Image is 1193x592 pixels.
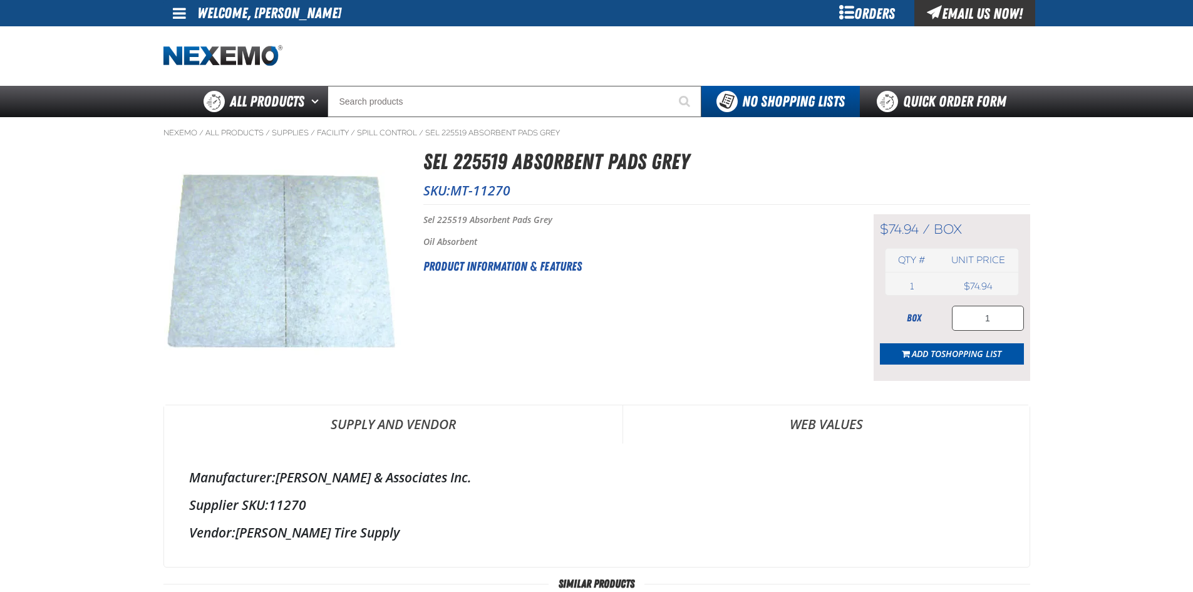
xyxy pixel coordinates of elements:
[189,496,1004,514] div: 11270
[423,257,842,276] h2: Product Information & Features
[311,128,315,138] span: /
[164,405,622,443] a: Supply and Vendor
[199,128,204,138] span: /
[880,221,919,237] span: $74.94
[163,128,1030,138] nav: Breadcrumbs
[910,281,914,292] span: 1
[623,405,1030,443] a: Web Values
[670,86,701,117] button: Start Searching
[880,311,949,325] div: box
[880,343,1024,365] button: Add toShopping List
[351,128,355,138] span: /
[938,278,1018,295] td: $74.94
[189,469,276,486] label: Manufacturer:
[860,86,1030,117] a: Quick Order Form
[328,86,701,117] input: Search
[423,236,842,248] p: Oil Absorbent
[189,524,235,541] label: Vendor:
[419,128,423,138] span: /
[230,90,304,113] span: All Products
[357,128,417,138] a: Spill Control
[164,170,401,355] img: Sel 225519 Absorbent Pads Grey
[272,128,309,138] a: Supplies
[205,128,264,138] a: All Products
[317,128,349,138] a: Facility
[549,578,644,590] span: Similar Products
[423,182,1030,199] p: SKU:
[423,214,842,226] p: Sel 225519 Absorbent Pads Grey
[701,86,860,117] button: You do not have available Shopping Lists. Open to Create a New List
[189,496,269,514] label: Supplier SKU:
[941,348,1001,360] span: Shopping List
[307,86,328,117] button: Open All Products pages
[425,128,560,138] a: Sel 225519 Absorbent Pads Grey
[922,221,930,237] span: /
[423,145,1030,179] h1: Sel 225519 Absorbent Pads Grey
[189,524,1004,541] div: [PERSON_NAME] Tire Supply
[450,182,510,199] span: MT-11270
[266,128,270,138] span: /
[952,306,1024,331] input: Product Quantity
[886,249,939,272] th: Qty #
[189,469,1004,486] div: [PERSON_NAME] & Associates Inc.
[912,348,1001,360] span: Add to
[163,45,282,67] a: Home
[163,128,197,138] a: Nexemo
[934,221,962,237] span: box
[938,249,1018,272] th: Unit price
[163,45,282,67] img: Nexemo logo
[742,93,845,110] span: No Shopping Lists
